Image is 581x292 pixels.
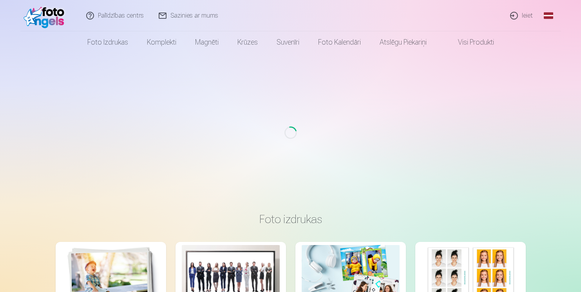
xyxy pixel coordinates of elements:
a: Krūzes [228,31,267,53]
a: Foto izdrukas [78,31,138,53]
a: Magnēti [186,31,228,53]
a: Suvenīri [267,31,309,53]
h3: Foto izdrukas [62,212,519,226]
a: Komplekti [138,31,186,53]
a: Atslēgu piekariņi [370,31,436,53]
a: Visi produkti [436,31,503,53]
a: Foto kalendāri [309,31,370,53]
img: /fa1 [24,3,69,28]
